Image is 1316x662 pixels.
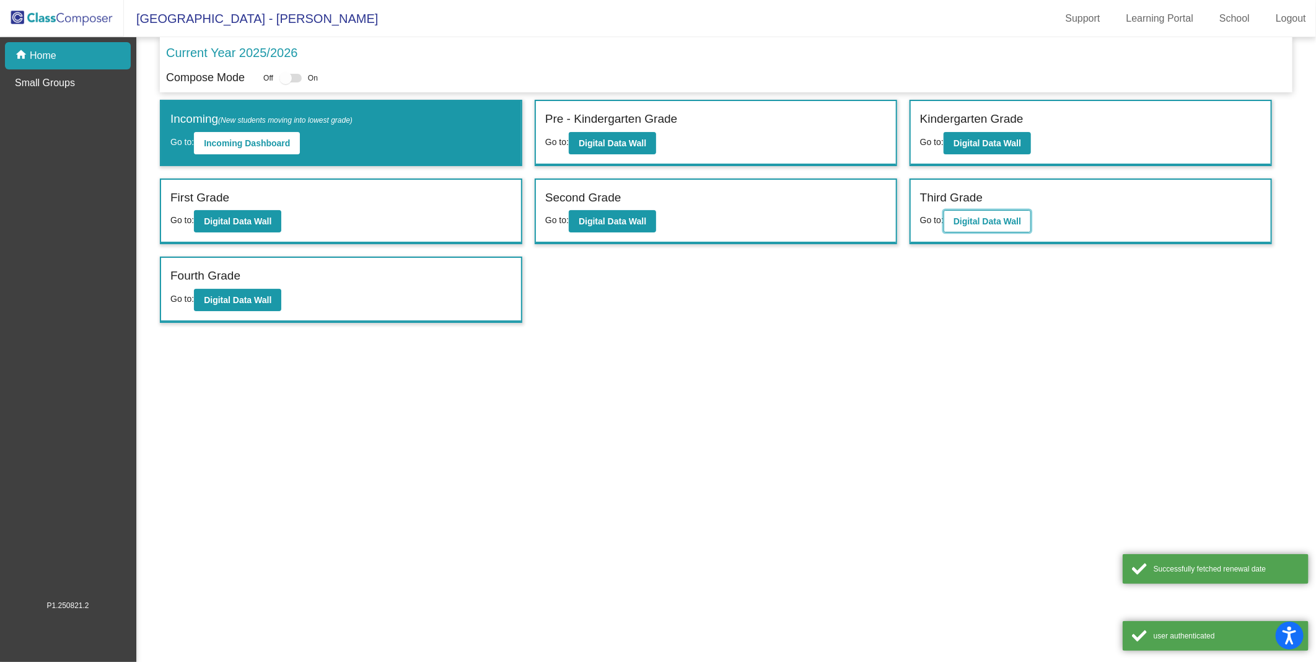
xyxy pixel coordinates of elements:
[954,138,1021,148] b: Digital Data Wall
[166,69,245,86] p: Compose Mode
[204,138,290,148] b: Incoming Dashboard
[579,138,646,148] b: Digital Data Wall
[170,267,240,285] label: Fourth Grade
[166,43,297,62] p: Current Year 2025/2026
[194,210,281,232] button: Digital Data Wall
[170,189,229,207] label: First Grade
[170,137,194,147] span: Go to:
[15,48,30,63] mat-icon: home
[1209,9,1260,29] a: School
[1154,563,1299,575] div: Successfully fetched renewal date
[204,295,271,305] b: Digital Data Wall
[920,137,944,147] span: Go to:
[1266,9,1316,29] a: Logout
[194,132,300,154] button: Incoming Dashboard
[30,48,56,63] p: Home
[579,216,646,226] b: Digital Data Wall
[545,215,569,225] span: Go to:
[569,132,656,154] button: Digital Data Wall
[545,189,621,207] label: Second Grade
[1116,9,1204,29] a: Learning Portal
[308,73,318,84] span: On
[545,110,677,128] label: Pre - Kindergarten Grade
[204,216,271,226] b: Digital Data Wall
[194,289,281,311] button: Digital Data Wall
[124,9,378,29] span: [GEOGRAPHIC_DATA] - [PERSON_NAME]
[944,210,1031,232] button: Digital Data Wall
[263,73,273,84] span: Off
[569,210,656,232] button: Digital Data Wall
[170,294,194,304] span: Go to:
[545,137,569,147] span: Go to:
[920,215,944,225] span: Go to:
[1056,9,1110,29] a: Support
[170,110,353,128] label: Incoming
[920,189,983,207] label: Third Grade
[1154,630,1299,642] div: user authenticated
[15,76,75,90] p: Small Groups
[218,116,353,125] span: (New students moving into lowest grade)
[920,110,1024,128] label: Kindergarten Grade
[944,132,1031,154] button: Digital Data Wall
[954,216,1021,226] b: Digital Data Wall
[170,215,194,225] span: Go to:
